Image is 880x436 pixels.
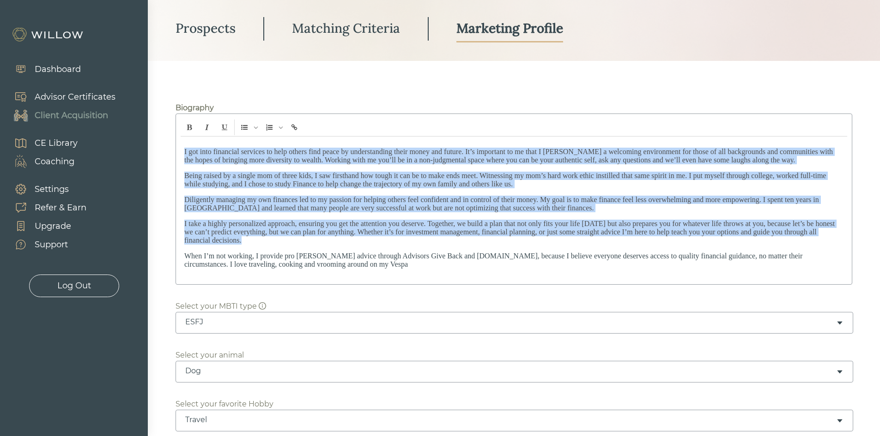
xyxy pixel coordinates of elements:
[236,119,260,135] span: Insert Unordered List
[836,368,844,376] span: caret-down
[836,319,844,327] span: caret-down
[35,63,81,76] div: Dashboard
[185,366,836,376] div: Dog
[5,152,78,171] a: Coaching
[5,134,78,152] a: CE Library
[184,252,844,269] p: When I’m not working, I provide pro [PERSON_NAME] advice through Advisors Give Back and [DOMAIN_N...
[35,137,78,149] div: CE Library
[35,91,115,103] div: Advisor Certificates
[286,119,303,135] span: Insert link
[259,302,266,310] span: info-circle
[456,20,563,36] div: Marketing Profile
[35,239,68,251] div: Support
[184,220,844,245] p: I take a highly personalized approach, ensuring you get the attention you deserve. Together, we b...
[184,148,844,164] p: I got into financial services to help others find peace by understanding their money and future. ...
[35,202,86,214] div: Refer & Earn
[5,88,115,106] a: Advisor Certificates
[181,119,198,135] span: Bold
[35,155,74,168] div: Coaching
[5,180,86,198] a: Settings
[176,102,214,113] div: Biography
[176,350,244,361] div: Select your animal
[5,106,115,125] a: Client Acquisition
[292,20,400,36] div: Matching Criteria
[184,196,844,212] p: Diligently managing my own finances led to my passion for helping others feel confident and in co...
[57,280,91,292] div: Log Out
[35,109,108,122] div: Client Acquisition
[5,198,86,217] a: Refer & Earn
[185,317,836,327] div: ESFJ
[261,119,285,135] span: Insert Ordered List
[292,15,400,42] a: Matching Criteria
[176,399,273,410] div: Select your favorite Hobby
[456,15,563,42] a: Marketing Profile
[176,15,236,42] a: Prospects
[176,302,266,311] span: Select your MBTI type
[35,220,71,233] div: Upgrade
[216,119,233,135] span: Underline
[12,27,85,42] img: Willow
[35,183,69,196] div: Settings
[199,119,215,135] span: Italic
[836,417,844,424] span: caret-down
[5,217,86,235] a: Upgrade
[176,20,236,36] div: Prospects
[184,172,844,188] p: Being raised by a single mom of three kids, I saw firsthand how tough it can be to make ends meet...
[185,415,836,425] div: Travel
[5,60,81,78] a: Dashboard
